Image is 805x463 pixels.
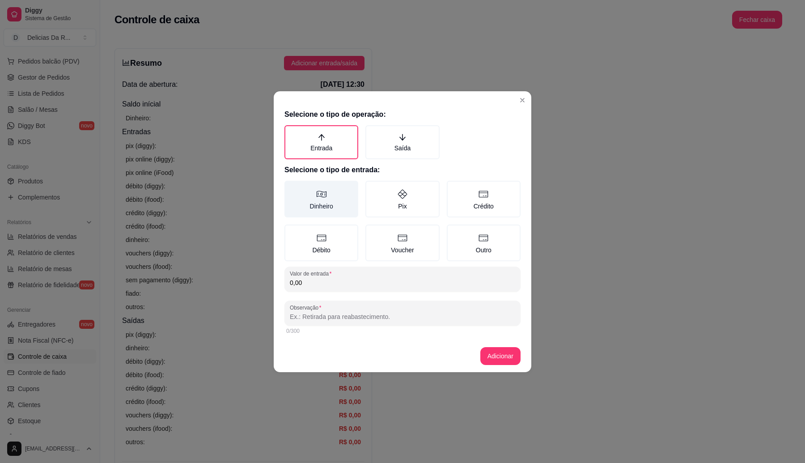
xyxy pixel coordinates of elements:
h2: Selecione o tipo de operação: [284,109,521,120]
label: Voucher [365,225,439,261]
button: Close [515,93,530,107]
label: Saída [365,125,439,159]
span: arrow-up [318,133,326,141]
label: Observação [290,304,324,311]
input: Observação [290,312,515,321]
button: Adicionar [480,347,521,365]
h2: Selecione o tipo de entrada: [284,165,521,175]
div: 0/300 [286,327,519,335]
label: Pix [365,181,439,217]
span: arrow-down [398,133,407,141]
label: Valor de entrada [290,270,335,277]
label: Dinheiro [284,181,358,217]
label: Outro [447,225,521,261]
label: Entrada [284,125,358,159]
input: Valor de entrada [290,278,515,287]
label: Crédito [447,181,521,217]
label: Débito [284,225,358,261]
